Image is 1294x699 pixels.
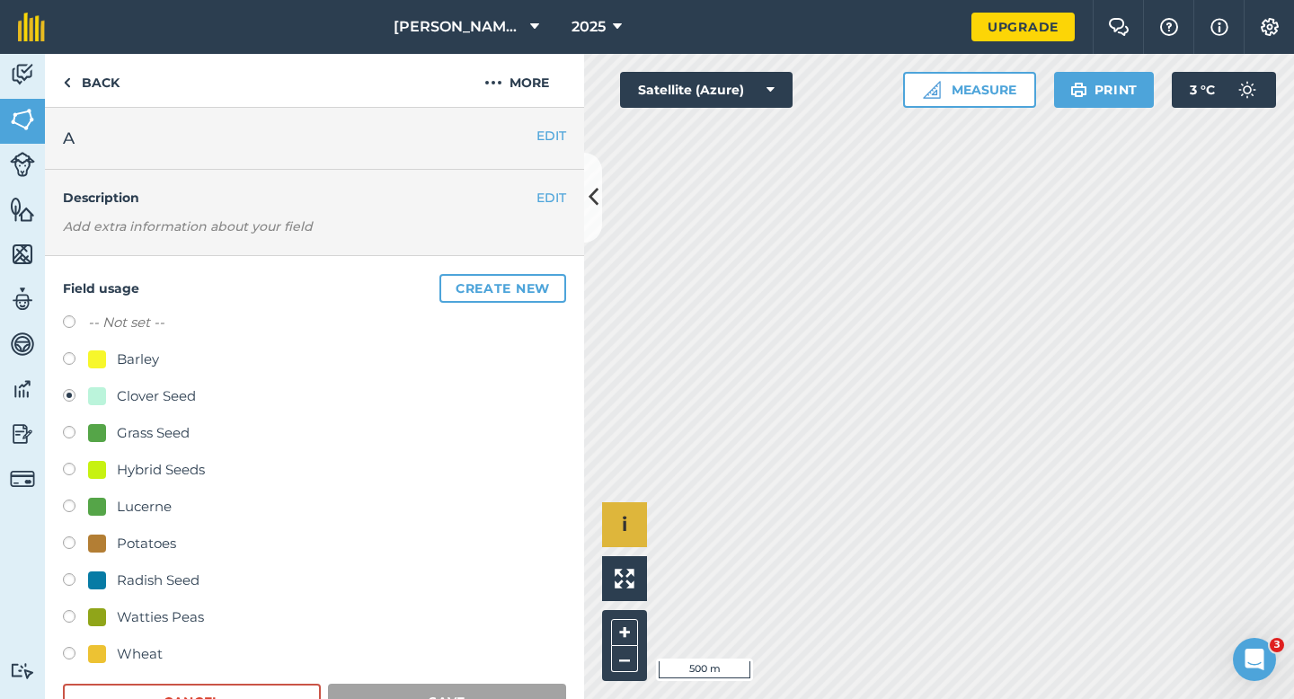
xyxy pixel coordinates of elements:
[615,569,634,588] img: Four arrows, one pointing top left, one top right, one bottom right and the last bottom left
[117,459,205,481] div: Hybrid Seeds
[1270,638,1284,652] span: 3
[18,13,45,41] img: fieldmargin Logo
[1158,18,1180,36] img: A question mark icon
[117,643,163,665] div: Wheat
[117,533,176,554] div: Potatoes
[117,606,204,628] div: Watties Peas
[10,61,35,88] img: svg+xml;base64,PD94bWwgdmVyc2lvbj0iMS4wIiBlbmNvZGluZz0idXRmLTgiPz4KPCEtLSBHZW5lcmF0b3I6IEFkb2JlIE...
[1172,72,1276,108] button: 3 °C
[117,496,172,518] div: Lucerne
[602,502,647,547] button: i
[63,126,75,151] span: A
[88,312,164,333] label: -- Not set --
[449,54,584,107] button: More
[10,376,35,403] img: svg+xml;base64,PD94bWwgdmVyc2lvbj0iMS4wIiBlbmNvZGluZz0idXRmLTgiPz4KPCEtLSBHZW5lcmF0b3I6IEFkb2JlIE...
[117,349,159,370] div: Barley
[45,54,137,107] a: Back
[394,16,523,38] span: [PERSON_NAME] Partnership
[10,420,35,447] img: svg+xml;base64,PD94bWwgdmVyc2lvbj0iMS4wIiBlbmNvZGluZz0idXRmLTgiPz4KPCEtLSBHZW5lcmF0b3I6IEFkb2JlIE...
[1054,72,1155,108] button: Print
[63,274,566,303] h4: Field usage
[117,570,199,591] div: Radish Seed
[971,13,1075,41] a: Upgrade
[10,241,35,268] img: svg+xml;base64,PHN2ZyB4bWxucz0iaHR0cDovL3d3dy53My5vcmcvMjAwMC9zdmciIHdpZHRoPSI1NiIgaGVpZ2h0PSI2MC...
[572,16,606,38] span: 2025
[439,274,566,303] button: Create new
[1070,79,1087,101] img: svg+xml;base64,PHN2ZyB4bWxucz0iaHR0cDovL3d3dy53My5vcmcvMjAwMC9zdmciIHdpZHRoPSIxOSIgaGVpZ2h0PSIyNC...
[117,422,190,444] div: Grass Seed
[611,619,638,646] button: +
[10,466,35,491] img: svg+xml;base64,PD94bWwgdmVyc2lvbj0iMS4wIiBlbmNvZGluZz0idXRmLTgiPz4KPCEtLSBHZW5lcmF0b3I6IEFkb2JlIE...
[117,385,196,407] div: Clover Seed
[10,662,35,679] img: svg+xml;base64,PD94bWwgdmVyc2lvbj0iMS4wIiBlbmNvZGluZz0idXRmLTgiPz4KPCEtLSBHZW5lcmF0b3I6IEFkb2JlIE...
[1108,18,1130,36] img: Two speech bubbles overlapping with the left bubble in the forefront
[903,72,1036,108] button: Measure
[10,152,35,177] img: svg+xml;base64,PD94bWwgdmVyc2lvbj0iMS4wIiBlbmNvZGluZz0idXRmLTgiPz4KPCEtLSBHZW5lcmF0b3I6IEFkb2JlIE...
[1190,72,1215,108] span: 3 ° C
[620,72,793,108] button: Satellite (Azure)
[10,286,35,313] img: svg+xml;base64,PD94bWwgdmVyc2lvbj0iMS4wIiBlbmNvZGluZz0idXRmLTgiPz4KPCEtLSBHZW5lcmF0b3I6IEFkb2JlIE...
[1259,18,1281,36] img: A cog icon
[1233,638,1276,681] iframe: Intercom live chat
[1210,16,1228,38] img: svg+xml;base64,PHN2ZyB4bWxucz0iaHR0cDovL3d3dy53My5vcmcvMjAwMC9zdmciIHdpZHRoPSIxNyIgaGVpZ2h0PSIxNy...
[923,81,941,99] img: Ruler icon
[622,513,627,535] span: i
[536,126,566,146] button: EDIT
[10,196,35,223] img: svg+xml;base64,PHN2ZyB4bWxucz0iaHR0cDovL3d3dy53My5vcmcvMjAwMC9zdmciIHdpZHRoPSI1NiIgaGVpZ2h0PSI2MC...
[1229,72,1265,108] img: svg+xml;base64,PD94bWwgdmVyc2lvbj0iMS4wIiBlbmNvZGluZz0idXRmLTgiPz4KPCEtLSBHZW5lcmF0b3I6IEFkb2JlIE...
[10,106,35,133] img: svg+xml;base64,PHN2ZyB4bWxucz0iaHR0cDovL3d3dy53My5vcmcvMjAwMC9zdmciIHdpZHRoPSI1NiIgaGVpZ2h0PSI2MC...
[611,646,638,672] button: –
[536,188,566,208] button: EDIT
[63,188,566,208] h4: Description
[484,72,502,93] img: svg+xml;base64,PHN2ZyB4bWxucz0iaHR0cDovL3d3dy53My5vcmcvMjAwMC9zdmciIHdpZHRoPSIyMCIgaGVpZ2h0PSIyNC...
[10,331,35,358] img: svg+xml;base64,PD94bWwgdmVyc2lvbj0iMS4wIiBlbmNvZGluZz0idXRmLTgiPz4KPCEtLSBHZW5lcmF0b3I6IEFkb2JlIE...
[63,72,71,93] img: svg+xml;base64,PHN2ZyB4bWxucz0iaHR0cDovL3d3dy53My5vcmcvMjAwMC9zdmciIHdpZHRoPSI5IiBoZWlnaHQ9IjI0Ii...
[63,218,313,234] em: Add extra information about your field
